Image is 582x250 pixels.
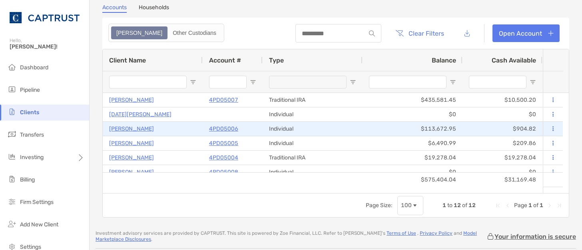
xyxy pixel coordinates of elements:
div: Individual [263,136,363,150]
p: Your information is secure [494,233,576,240]
div: $904.82 [462,122,542,136]
div: $0 [462,107,542,121]
span: Investing [20,154,44,161]
img: firm-settings icon [7,197,17,206]
span: Page [514,202,527,209]
img: dashboard icon [7,62,17,72]
div: $0 [363,107,462,121]
a: Model Marketplace Disclosures [96,230,477,242]
button: Open Filter Menu [530,79,536,85]
div: $113,672.95 [363,122,462,136]
img: investing icon [7,152,17,161]
div: $435,581.45 [363,93,462,107]
img: input icon [369,30,375,36]
div: Traditional IRA [263,93,363,107]
a: [DATE][PERSON_NAME] [109,109,171,119]
div: Previous Page [504,202,511,209]
div: Traditional IRA [263,151,363,165]
a: 4PD05004 [209,153,238,163]
div: $19,278.04 [462,151,542,165]
div: First Page [495,202,501,209]
img: transfers icon [7,129,17,139]
span: Pipeline [20,87,40,93]
a: [PERSON_NAME] [109,138,154,148]
div: $575,404.04 [363,173,462,187]
p: Investment advisory services are provided by CAPTRUST . This site is powered by Zoe Financial, LL... [96,230,486,242]
span: Account # [209,56,241,64]
button: Open Filter Menu [450,79,456,85]
div: Page Size: [366,202,393,209]
span: Cash Available [492,56,536,64]
button: Open Filter Menu [250,79,256,85]
span: of [462,202,467,209]
span: of [533,202,538,209]
button: Clear Filters [389,24,450,42]
div: Next Page [546,202,553,209]
span: Firm Settings [20,199,54,206]
span: [PERSON_NAME]! [10,43,84,50]
span: Type [269,56,284,64]
a: Open Account [492,24,560,42]
span: Transfers [20,131,44,138]
a: Accounts [102,4,127,13]
span: 12 [468,202,476,209]
input: Balance Filter Input [369,76,446,89]
button: Open Filter Menu [350,79,356,85]
div: Individual [263,122,363,136]
a: 4PD05006 [209,124,238,134]
span: Add New Client [20,221,58,228]
img: add_new_client icon [7,219,17,229]
div: $19,278.04 [363,151,462,165]
img: CAPTRUST Logo [10,3,80,32]
a: [PERSON_NAME] [109,153,154,163]
a: [PERSON_NAME] [109,124,154,134]
div: Last Page [556,202,562,209]
div: $31,169.48 [462,173,542,187]
span: 1 [540,202,543,209]
a: Terms of Use [387,230,416,236]
a: [PERSON_NAME] [109,95,154,105]
div: Page Size [397,196,423,215]
a: 4PD05007 [209,95,238,105]
div: Zoe [112,27,167,38]
span: 12 [454,202,461,209]
span: 1 [528,202,532,209]
span: to [447,202,452,209]
span: Balance [432,56,456,64]
span: Clients [20,109,39,116]
span: Client Name [109,56,146,64]
div: Individual [263,165,363,179]
input: Client Name Filter Input [109,76,187,89]
a: Privacy Policy [420,230,452,236]
a: [PERSON_NAME] [109,167,154,177]
div: 100 [401,202,412,209]
img: pipeline icon [7,85,17,94]
img: clients icon [7,107,17,117]
a: 4PD05008 [209,167,238,177]
span: 1 [442,202,446,209]
span: Billing [20,176,35,183]
div: Other Custodians [168,27,221,38]
div: $0 [363,165,462,179]
input: Cash Available Filter Input [469,76,526,89]
a: 4PD05005 [209,138,238,148]
button: Open Filter Menu [190,79,196,85]
input: Account # Filter Input [209,76,247,89]
div: Individual [263,107,363,121]
div: $0 [462,165,542,179]
div: segmented control [108,24,224,42]
div: $10,500.20 [462,93,542,107]
img: billing icon [7,174,17,184]
div: $6,490.99 [363,136,462,150]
